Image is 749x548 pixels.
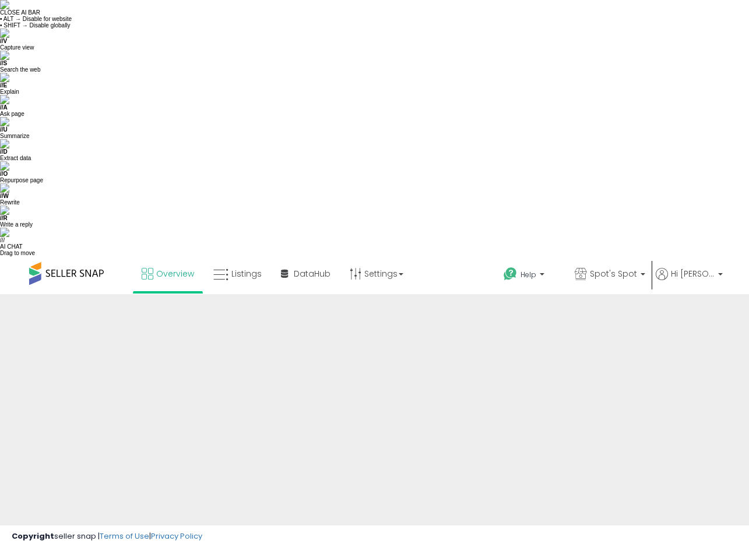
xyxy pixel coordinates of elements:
[100,531,149,542] a: Terms of Use
[566,256,654,294] a: Spot's Spot
[656,268,723,294] a: Hi [PERSON_NAME]
[503,267,518,281] i: Get Help
[12,531,202,542] div: seller snap | |
[272,256,339,291] a: DataHub
[494,258,564,294] a: Help
[133,256,203,291] a: Overview
[156,268,194,280] span: Overview
[590,268,637,280] span: Spot's Spot
[205,256,270,291] a: Listings
[12,531,54,542] strong: Copyright
[151,531,202,542] a: Privacy Policy
[521,270,536,280] span: Help
[231,268,262,280] span: Listings
[341,256,412,291] a: Settings
[294,268,330,280] span: DataHub
[671,268,715,280] span: Hi [PERSON_NAME]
